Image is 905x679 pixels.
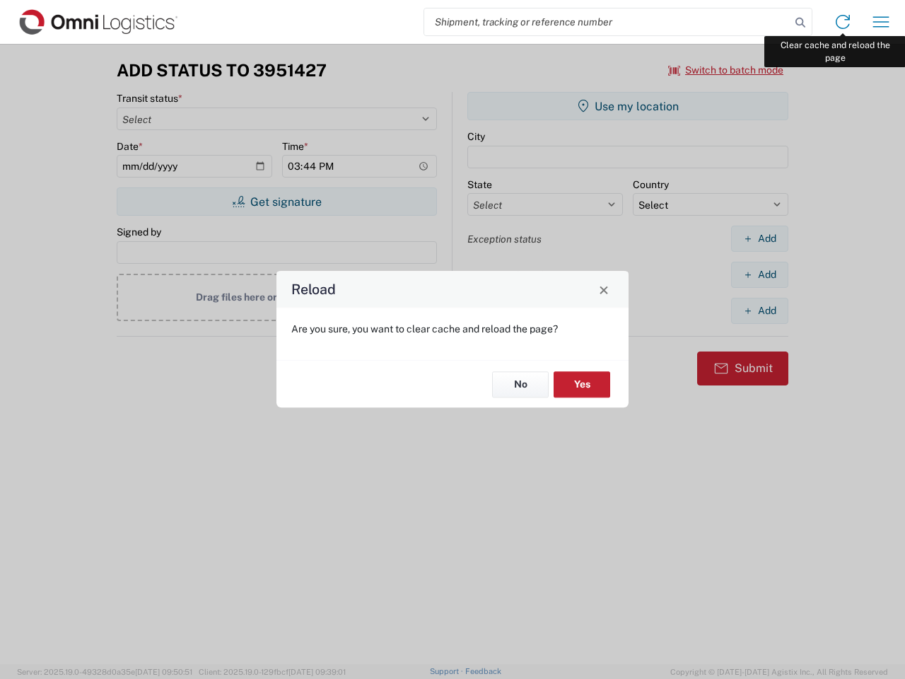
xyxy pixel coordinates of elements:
button: Yes [554,371,610,397]
button: No [492,371,549,397]
p: Are you sure, you want to clear cache and reload the page? [291,323,614,335]
h4: Reload [291,279,336,300]
button: Close [594,279,614,299]
input: Shipment, tracking or reference number [424,8,790,35]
